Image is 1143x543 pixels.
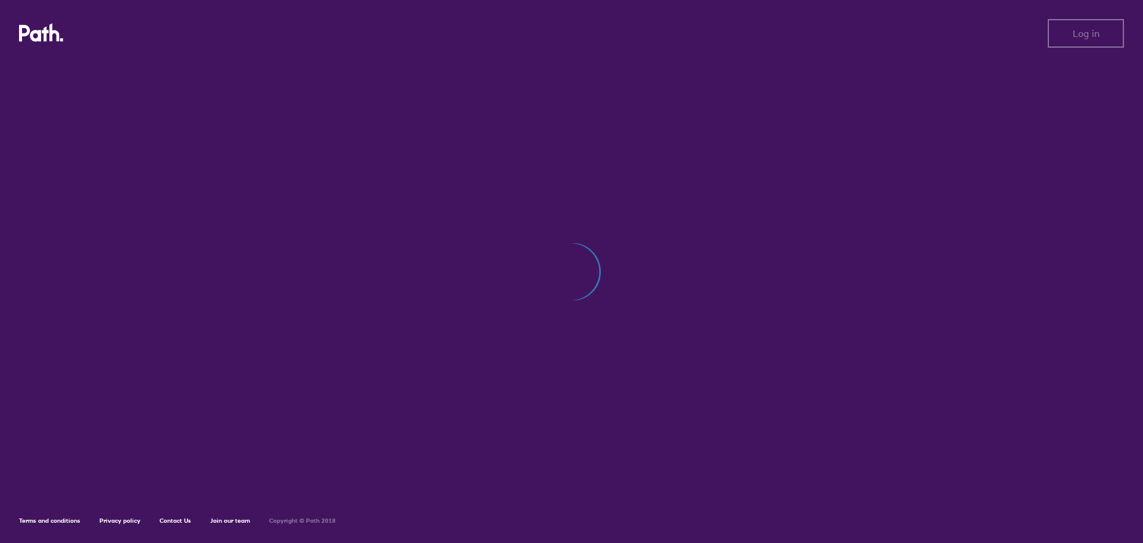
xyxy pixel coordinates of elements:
[99,517,140,525] a: Privacy policy
[19,517,80,525] a: Terms and conditions
[160,517,191,525] a: Contact Us
[210,517,250,525] a: Join our team
[1073,28,1100,39] span: Log in
[1048,19,1124,48] button: Log in
[269,517,336,525] h6: Copyright © Path 2018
